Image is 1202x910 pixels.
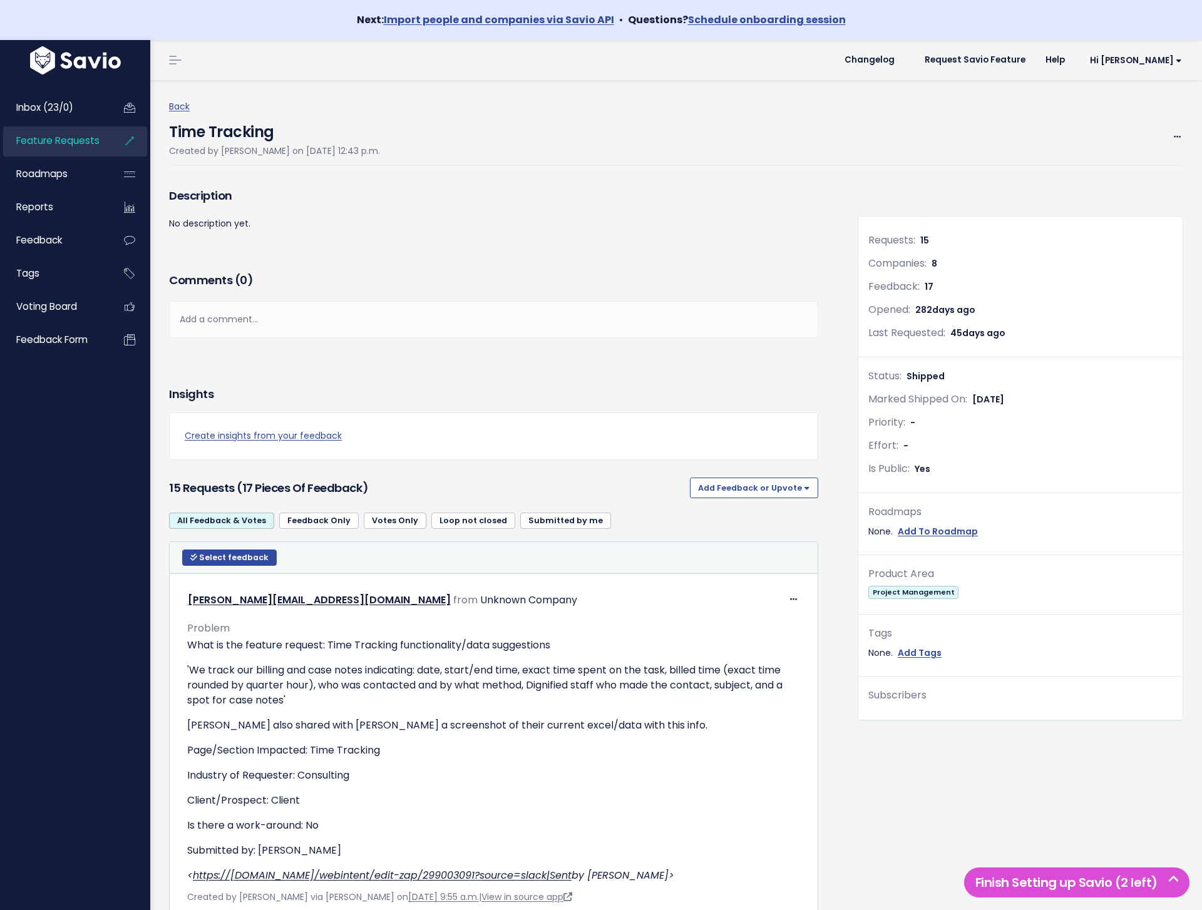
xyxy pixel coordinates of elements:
[16,300,77,313] span: Voting Board
[187,793,800,808] p: Client/Prospect: Client
[915,463,930,475] span: Yes
[915,304,975,316] span: 282
[868,625,1173,643] div: Tags
[187,891,572,903] span: Created by [PERSON_NAME] via [PERSON_NAME] on |
[187,768,800,783] p: Industry of Requester: Consulting
[199,552,269,563] span: Select feedback
[481,891,572,903] a: View in source app
[187,743,800,758] p: Page/Section Impacted: Time Tracking
[187,718,800,733] p: [PERSON_NAME] also shared with [PERSON_NAME] a screenshot of their current excel/data with this i...
[970,873,1184,892] h5: Finish Setting up Savio (2 left)
[925,280,933,293] span: 17
[868,369,902,383] span: Status:
[169,513,274,529] a: All Feedback & Votes
[898,645,942,661] a: Add Tags
[910,416,915,429] span: -
[3,93,104,122] a: Inbox (23/0)
[16,233,62,247] span: Feedback
[16,333,88,346] span: Feedback form
[16,167,68,180] span: Roadmaps
[950,327,1005,339] span: 45
[3,126,104,155] a: Feature Requests
[453,593,478,607] span: from
[3,193,104,222] a: Reports
[903,439,908,452] span: -
[868,565,1173,583] div: Product Area
[16,267,39,280] span: Tags
[169,100,190,113] a: Back
[868,325,945,340] span: Last Requested:
[3,226,104,255] a: Feedback
[868,279,920,294] span: Feedback:
[187,868,674,882] em: < by [PERSON_NAME]>
[868,645,1173,661] div: None.
[16,101,73,114] span: Inbox (23/0)
[279,513,359,529] a: Feedback Only
[628,13,846,27] strong: Questions?
[408,891,479,903] a: [DATE] 9:55 a.m.
[688,13,846,27] a: Schedule onboarding session
[520,513,611,529] a: Submitted by me
[868,586,958,599] span: Project Management
[27,46,124,74] img: logo-white.9d6f32f41409.svg
[364,513,426,529] a: Votes Only
[3,292,104,321] a: Voting Board
[169,115,380,143] h4: Time Tracking
[169,479,685,497] h3: 15 Requests (17 pieces of Feedback)
[972,393,1004,406] span: [DATE]
[690,478,818,498] button: Add Feedback or Upvote
[169,272,818,289] h3: Comments ( )
[868,415,905,429] span: Priority:
[169,216,818,232] p: No description yet.
[868,302,910,317] span: Opened:
[357,13,614,27] strong: Next:
[187,663,800,708] p: 'We track our billing and case notes indicating: date, start/end time, exact time spent on the ta...
[169,187,818,205] h3: Description
[3,325,104,354] a: Feedback form
[868,256,927,270] span: Companies:
[3,259,104,288] a: Tags
[384,13,614,27] a: Import people and companies via Savio API
[182,550,277,566] button: Select feedback
[920,234,929,247] span: 15
[1090,56,1182,65] span: Hi [PERSON_NAME]
[187,621,230,635] span: Problem
[185,428,803,444] a: Create insights from your feedback
[932,304,975,316] span: days ago
[1035,51,1075,69] a: Help
[193,868,572,882] a: https://[DOMAIN_NAME]/webintent/edit-zap/299003091?source=slack|Sent
[962,327,1005,339] span: days ago
[169,301,818,338] div: Add a comment...
[868,524,1173,539] div: None.
[16,200,53,213] span: Reports
[169,386,213,403] h3: Insights
[915,51,1035,69] a: Request Savio Feature
[619,13,623,27] span: •
[1075,51,1192,70] a: Hi [PERSON_NAME]
[845,56,895,64] span: Changelog
[868,438,898,452] span: Effort:
[932,257,937,270] span: 8
[240,272,247,288] span: 0
[169,145,380,157] span: Created by [PERSON_NAME] on [DATE] 12:43 p.m.
[898,524,978,539] a: Add To Roadmap
[187,818,800,833] p: Is there a work-around: No
[188,593,451,607] a: [PERSON_NAME][EMAIL_ADDRESS][DOMAIN_NAME]
[868,688,927,702] span: Subscribers
[16,134,100,147] span: Feature Requests
[868,233,915,247] span: Requests:
[480,591,577,610] div: Unknown Company
[907,370,945,382] span: Shipped
[187,843,800,858] p: Submitted by: [PERSON_NAME]
[868,503,1173,521] div: Roadmaps
[187,638,800,653] p: What is the feature request: Time Tracking functionality/data suggestions
[868,392,967,406] span: Marked Shipped On:
[868,461,910,476] span: Is Public:
[3,160,104,188] a: Roadmaps
[431,513,515,529] a: Loop not closed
